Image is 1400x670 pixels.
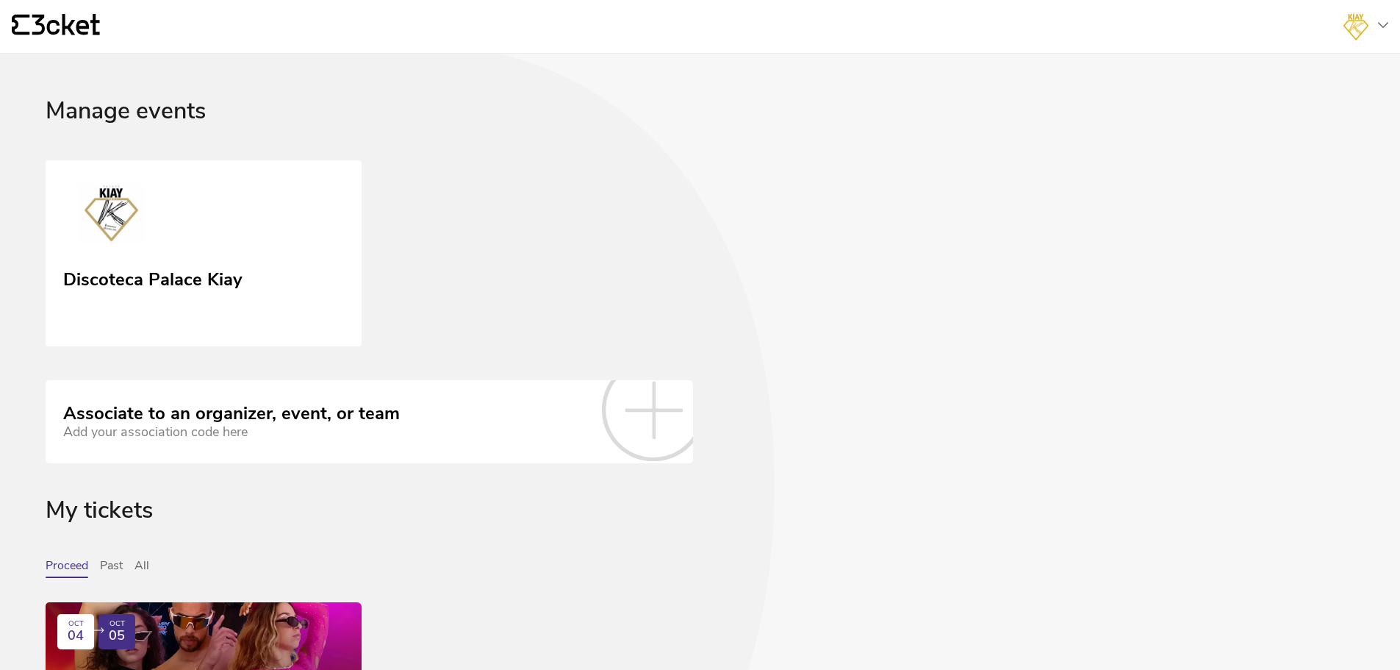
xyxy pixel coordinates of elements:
[110,620,125,629] div: OCT
[134,559,149,578] button: All
[63,264,243,291] div: Discoteca Palace Kiay
[12,14,100,39] a: {' '}
[68,628,84,644] span: 04
[63,424,400,440] div: Add your association code here
[68,620,84,629] div: OCT
[46,160,362,347] a: Discoteca Palace Kiay Discoteca Palace Kiay
[63,184,159,250] img: Discoteca Palace Kiay
[63,404,400,424] div: Associate to an organizer, event, or team
[46,497,1354,560] div: My tickets
[46,380,693,463] a: Associate to an organizer, event, or team Add your association code here
[100,559,123,578] button: Past
[12,15,29,35] g: {' '}
[109,628,125,644] span: 05
[46,559,88,578] button: Proceed
[46,98,1354,160] div: Manage events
